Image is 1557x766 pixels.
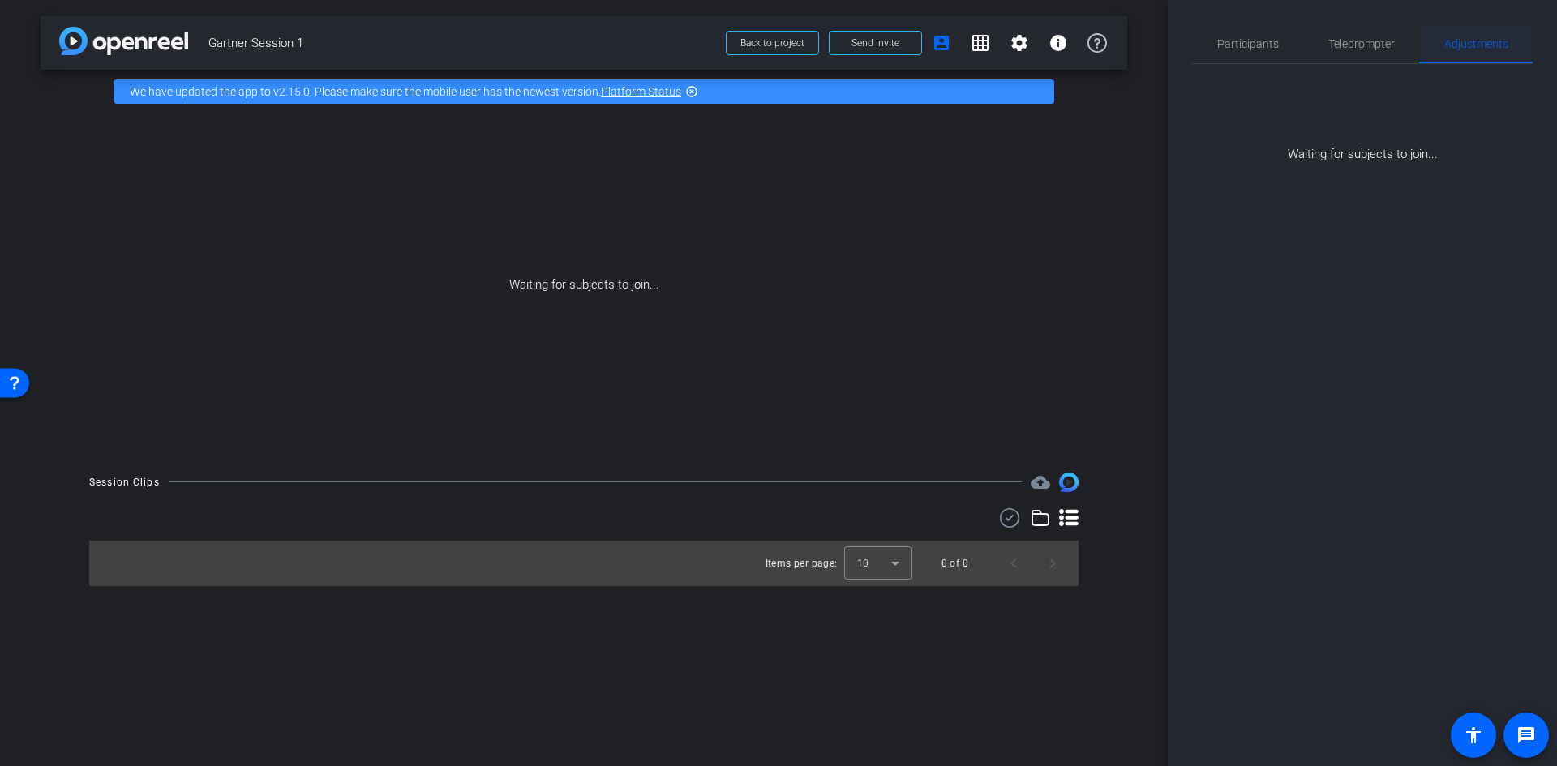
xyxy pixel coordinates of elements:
a: Platform Status [601,85,681,98]
span: Destinations for your clips [1031,473,1050,492]
span: Gartner Session 1 [208,27,716,59]
span: Teleprompter [1328,38,1395,49]
div: We have updated the app to v2.15.0. Please make sure the mobile user has the newest version. [114,79,1054,104]
div: Waiting for subjects to join... [1192,64,1533,164]
span: Participants [1217,38,1279,49]
div: Session Clips [89,474,160,490]
span: Send invite [851,36,899,49]
span: Adjustments [1444,38,1508,49]
button: Previous page [994,544,1033,583]
mat-icon: message [1516,725,1536,745]
mat-icon: highlight_off [685,85,698,98]
span: Back to project [740,37,804,49]
mat-icon: settings [1010,33,1029,53]
mat-icon: cloud_upload [1031,473,1050,492]
button: Back to project [726,31,819,55]
mat-icon: account_box [932,33,951,53]
div: Waiting for subjects to join... [41,113,1127,456]
mat-icon: accessibility [1464,725,1483,745]
button: Send invite [829,31,922,55]
mat-icon: grid_on [971,33,990,53]
img: app-logo [59,27,188,55]
img: Session clips [1059,473,1079,492]
mat-icon: info [1049,33,1068,53]
button: Next page [1033,544,1072,583]
div: Items per page: [766,555,838,571]
div: 0 of 0 [941,555,968,571]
